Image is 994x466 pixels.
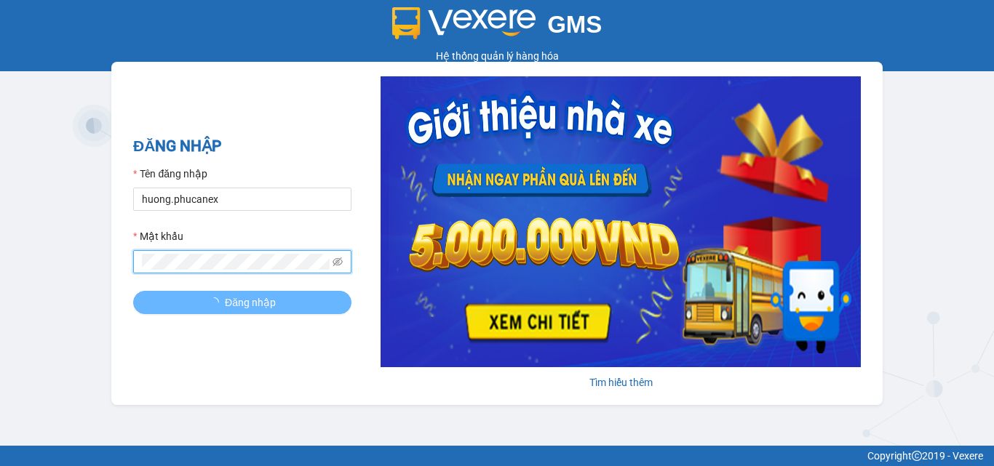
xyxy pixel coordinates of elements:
div: Copyright 2019 - Vexere [11,448,983,464]
label: Mật khẩu [133,228,183,244]
img: logo 2 [392,7,536,39]
span: Đăng nhập [225,294,276,310]
label: Tên đăng nhập [133,166,207,182]
span: copyright [912,451,922,461]
h2: ĐĂNG NHẬP [133,134,351,158]
span: loading [209,297,225,308]
a: GMS [392,22,603,33]
button: Đăng nhập [133,291,351,314]
input: Tên đăng nhập [133,188,351,211]
input: Mật khẩu [142,254,330,270]
div: Hệ thống quản lý hàng hóa [4,48,990,64]
img: banner-0 [381,76,861,367]
div: Tìm hiểu thêm [381,374,861,390]
span: eye-invisible [333,257,343,267]
span: GMS [547,11,602,38]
